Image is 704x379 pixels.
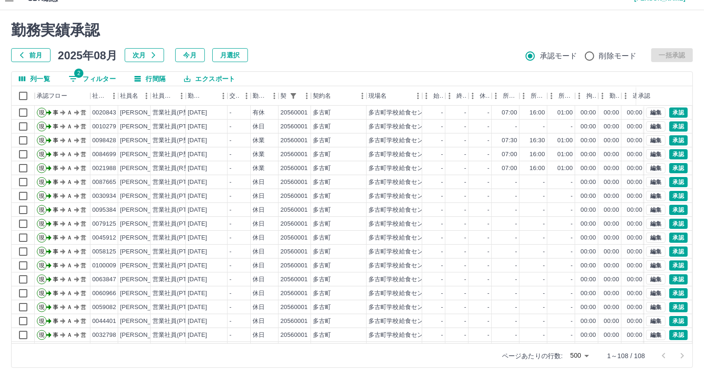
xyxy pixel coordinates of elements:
text: 現 [39,179,44,185]
div: - [488,150,489,159]
text: Ａ [67,207,72,213]
button: 編集 [646,302,666,312]
button: 承認 [669,246,688,257]
div: 営業社員(R契約) [152,164,197,173]
button: メニュー [107,89,121,103]
div: - [464,206,466,215]
div: 00:00 [627,108,642,117]
div: 07:00 [502,164,517,173]
div: 00:00 [627,178,642,187]
text: 現 [39,123,44,130]
div: - [571,192,573,201]
button: ソート [203,89,216,102]
span: 2 [74,69,83,78]
text: 現 [39,151,44,158]
div: 休日 [253,206,265,215]
div: [PERSON_NAME] [120,164,171,173]
div: 多古町学校給食センター [368,220,436,228]
button: 承認 [669,233,688,243]
div: [PERSON_NAME] [120,206,171,215]
div: 営業社員(PT契約) [152,178,201,187]
div: - [488,136,489,145]
div: 社員名 [118,86,151,106]
div: [DATE] [188,192,207,201]
div: 01:00 [558,164,573,173]
button: 承認 [669,121,688,132]
div: 現場名 [368,86,387,106]
div: 休日 [253,220,265,228]
button: メニュー [240,89,254,103]
div: 始業 [433,86,444,106]
div: 営業社員(PT契約) [152,192,201,201]
div: - [229,192,231,201]
div: [DATE] [188,136,207,145]
div: 0095384 [92,206,116,215]
div: 多古町学校給食センター [368,150,436,159]
text: 営 [81,123,86,130]
div: 遅刻等 [633,86,643,106]
div: 00:00 [627,164,642,173]
button: 編集 [646,233,666,243]
text: 事 [53,123,58,130]
button: 次月 [125,48,164,62]
div: 多古町学校給食センター [368,136,436,145]
button: メニュー [140,89,153,103]
button: 編集 [646,260,666,271]
text: 営 [81,165,86,171]
div: 20560001 [280,136,308,145]
div: 16:00 [530,108,545,117]
div: 20560001 [280,108,308,117]
div: 契約名 [313,86,331,106]
button: 承認 [669,205,688,215]
text: Ａ [67,165,72,171]
div: [DATE] [188,122,207,131]
div: 00:00 [627,206,642,215]
div: 20560001 [280,192,308,201]
div: 20560001 [280,164,308,173]
div: 拘束 [575,86,598,106]
div: 00:00 [604,192,619,201]
button: メニュー [216,89,230,103]
div: 00:00 [627,150,642,159]
div: - [488,122,489,131]
div: - [441,136,443,145]
div: 0021988 [92,164,116,173]
div: 営業社員(PT契約) [152,122,201,131]
button: 承認 [669,191,688,201]
text: 事 [53,221,58,227]
div: 勤務 [609,86,620,106]
div: - [464,164,466,173]
div: - [464,136,466,145]
div: 00:00 [581,136,596,145]
div: 多古町 [313,220,331,228]
div: 多古町学校給食センター [368,122,436,131]
button: メニュー [267,89,281,103]
div: 0030934 [92,192,116,201]
div: 01:00 [558,150,573,159]
div: [DATE] [188,150,207,159]
div: 00:00 [581,164,596,173]
div: [DATE] [188,164,207,173]
text: 事 [53,137,58,144]
div: - [571,122,573,131]
div: 勤務区分 [251,86,279,106]
div: - [441,192,443,201]
div: - [441,206,443,215]
div: 休憩 [469,86,492,106]
div: - [229,164,231,173]
text: 事 [53,165,58,171]
div: 多古町 [313,122,331,131]
button: フィルター表示 [61,72,123,86]
div: - [229,206,231,215]
div: 00:00 [581,192,596,201]
text: 営 [81,221,86,227]
h5: 2025年08月 [58,48,117,62]
button: 承認 [669,135,688,145]
text: 現 [39,165,44,171]
text: 現 [39,193,44,199]
div: 休日 [253,192,265,201]
div: 多古町 [313,206,331,215]
div: 00:00 [627,136,642,145]
div: 所定終業 [520,86,547,106]
text: Ａ [67,179,72,185]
